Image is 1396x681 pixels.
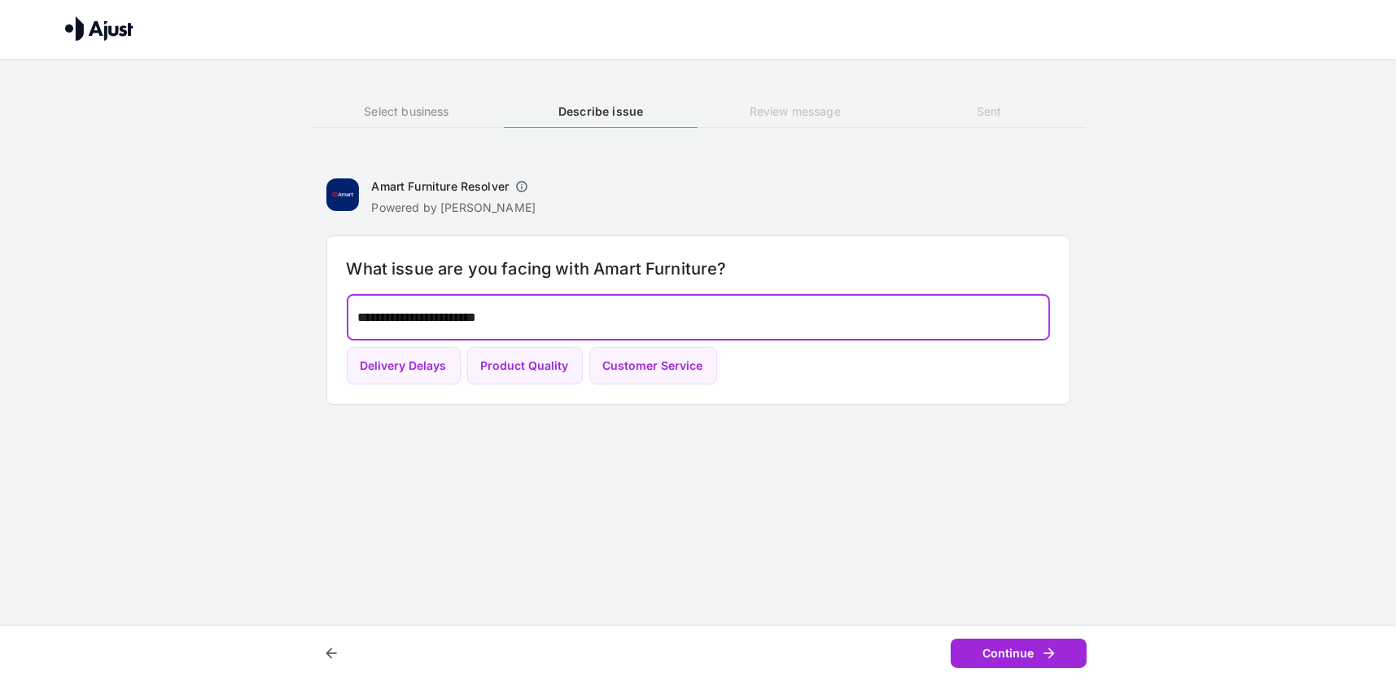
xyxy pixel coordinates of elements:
[347,256,1050,282] h6: What issue are you facing with Amart Furniture?
[347,347,461,385] button: Delivery Delays
[951,639,1087,669] button: Continue
[892,103,1086,121] h6: Sent
[372,200,536,216] p: Powered by [PERSON_NAME]
[467,347,583,385] button: Product Quality
[65,16,133,41] img: Ajust
[589,347,717,385] button: Customer Service
[372,178,510,195] h6: Amart Furniture Resolver
[310,103,504,121] h6: Select business
[504,103,698,121] h6: Describe issue
[326,178,359,211] img: Amart Furniture
[698,103,892,121] h6: Review message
